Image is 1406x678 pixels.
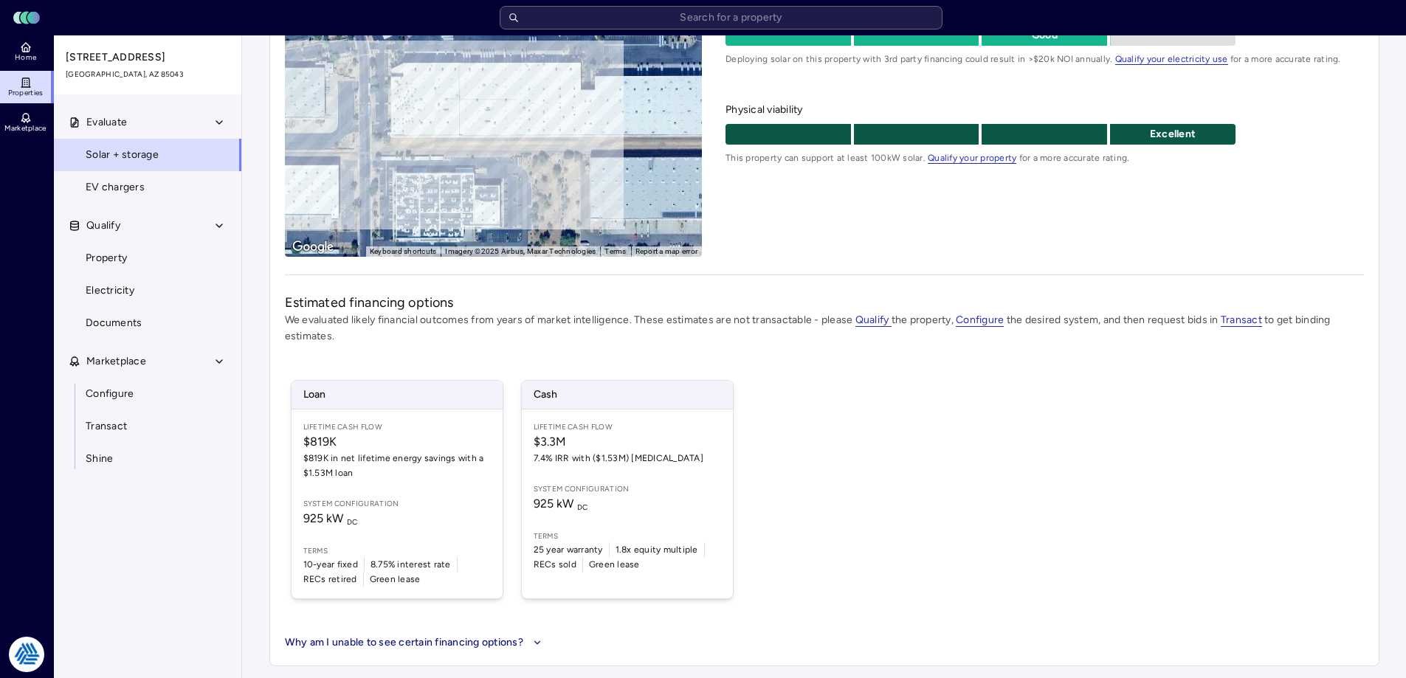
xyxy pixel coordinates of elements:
span: RECs sold [534,557,576,572]
p: Good [982,27,1107,44]
span: Qualify [86,218,120,234]
a: EV chargers [53,171,242,204]
span: Cash [522,381,733,409]
a: Electricity [53,274,242,307]
span: Property [86,250,127,266]
span: Home [15,53,36,62]
a: Terms [604,247,626,255]
a: Transact [1221,314,1262,326]
span: Terms [534,530,721,542]
span: Transact [1221,314,1262,327]
span: 925 kW [534,497,588,511]
span: Transact [86,418,127,435]
span: Qualify your property [928,153,1016,164]
button: Qualify [54,210,243,242]
span: Properties [8,89,44,97]
h2: Estimated financing options [285,293,1364,312]
span: System configuration [303,498,491,510]
span: Marketplace [4,124,46,133]
span: Green lease [370,572,421,587]
span: 7.4% IRR with ($1.53M) [MEDICAL_DATA] [534,451,721,466]
span: Imagery ©2025 Airbus, Maxar Technologies [445,247,596,255]
span: EV chargers [86,179,145,196]
span: Qualify [855,314,892,327]
span: Configure [956,314,1004,327]
span: 1.8x equity multiple [616,542,698,557]
a: Qualify your property [928,153,1016,163]
span: Electricity [86,283,134,299]
a: Qualify [855,314,892,326]
span: $3.3M [534,433,721,451]
span: Terms [303,545,491,557]
a: Shine [53,443,242,475]
sub: DC [577,502,588,512]
span: Shine [86,451,113,467]
span: System configuration [534,483,721,495]
span: Lifetime Cash Flow [534,421,721,433]
a: CashLifetime Cash Flow$3.3M7.4% IRR with ($1.53M) [MEDICAL_DATA]System configuration925 kW DCTerm... [521,380,734,599]
a: Documents [53,307,242,339]
p: Excellent [1110,126,1236,142]
button: Keyboard shortcuts [370,246,437,257]
span: [GEOGRAPHIC_DATA], AZ 85043 [66,69,231,80]
sub: DC [347,517,358,527]
span: Solar + storage [86,147,159,163]
a: Solar + storage [53,139,242,171]
img: Google [289,238,337,257]
span: Configure [86,386,134,402]
button: Evaluate [54,106,243,139]
span: Qualify your electricity use [1115,54,1228,65]
span: Evaluate [86,114,127,131]
span: Green lease [589,557,640,572]
span: Deploying solar on this property with 3rd party financing could result in >$20k NOI annually. for... [726,52,1363,66]
a: Transact [53,410,242,443]
span: RECs retired [303,572,357,587]
span: 925 kW [303,511,358,525]
a: Open this area in Google Maps (opens a new window) [289,238,337,257]
a: Configure [53,378,242,410]
span: $819K in net lifetime energy savings with a $1.53M loan [303,451,491,480]
p: We evaluated likely financial outcomes from years of market intelligence. These estimates are not... [285,312,1364,345]
span: Physical viability [726,102,1363,118]
span: This property can support at least 100kW solar. for a more accurate rating. [726,151,1363,165]
span: Marketplace [86,353,146,370]
img: Tradition Energy [9,637,44,672]
a: Report a map error [635,247,698,255]
span: Lifetime Cash Flow [303,421,491,433]
span: 8.75% interest rate [371,557,451,572]
span: $819K [303,433,491,451]
span: Documents [86,315,142,331]
button: Why am I unable to see certain financing options? [285,634,545,651]
button: Marketplace [54,345,243,378]
input: Search for a property [500,6,942,30]
span: 10-year fixed [303,557,358,572]
span: [STREET_ADDRESS] [66,49,231,66]
span: 25 year warranty [534,542,603,557]
a: Qualify your electricity use [1115,54,1228,64]
a: LoanLifetime Cash Flow$819K$819K in net lifetime energy savings with a $1.53M loanSystem configur... [291,380,503,599]
a: Configure [956,314,1004,326]
span: Loan [292,381,503,409]
a: Property [53,242,242,274]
